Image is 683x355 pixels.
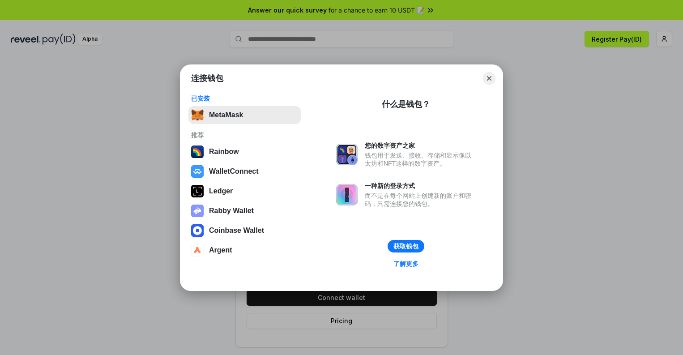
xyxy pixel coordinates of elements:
button: Close [483,72,495,85]
h1: 连接钱包 [191,73,223,84]
button: WalletConnect [188,163,301,180]
div: 您的数字资产之家 [365,141,476,150]
img: svg+xml,%3Csvg%20width%3D%2228%22%20height%3D%2228%22%20viewBox%3D%220%200%2028%2028%22%20fill%3D... [191,165,204,178]
img: svg+xml,%3Csvg%20xmlns%3D%22http%3A%2F%2Fwww.w3.org%2F2000%2Fsvg%22%20width%3D%2228%22%20height%3... [191,185,204,197]
button: Argent [188,241,301,259]
div: Rabby Wallet [209,207,254,215]
button: 获取钱包 [388,240,424,252]
div: Argent [209,246,232,254]
button: Coinbase Wallet [188,222,301,240]
img: svg+xml,%3Csvg%20xmlns%3D%22http%3A%2F%2Fwww.w3.org%2F2000%2Fsvg%22%20fill%3D%22none%22%20viewBox... [336,144,358,165]
img: svg+xml,%3Csvg%20fill%3D%22none%22%20height%3D%2233%22%20viewBox%3D%220%200%2035%2033%22%20width%... [191,109,204,121]
div: Coinbase Wallet [209,227,264,235]
img: svg+xml,%3Csvg%20xmlns%3D%22http%3A%2F%2Fwww.w3.org%2F2000%2Fsvg%22%20fill%3D%22none%22%20viewBox... [191,205,204,217]
div: 推荐 [191,131,298,139]
div: 什么是钱包？ [382,99,430,110]
div: MetaMask [209,111,243,119]
button: MetaMask [188,106,301,124]
div: 钱包用于发送、接收、存储和显示像以太坊和NFT这样的数字资产。 [365,151,476,167]
div: WalletConnect [209,167,259,175]
div: 获取钱包 [393,242,418,250]
div: Rainbow [209,148,239,156]
div: Ledger [209,187,233,195]
div: 了解更多 [393,260,418,268]
div: 而不是在每个网站上创建新的账户和密码，只需连接您的钱包。 [365,192,476,208]
button: Rainbow [188,143,301,161]
div: 一种新的登录方式 [365,182,476,190]
img: svg+xml,%3Csvg%20xmlns%3D%22http%3A%2F%2Fwww.w3.org%2F2000%2Fsvg%22%20fill%3D%22none%22%20viewBox... [336,184,358,205]
button: Ledger [188,182,301,200]
a: 了解更多 [388,258,424,269]
img: svg+xml,%3Csvg%20width%3D%22120%22%20height%3D%22120%22%20viewBox%3D%220%200%20120%20120%22%20fil... [191,145,204,158]
img: svg+xml,%3Csvg%20width%3D%2228%22%20height%3D%2228%22%20viewBox%3D%220%200%2028%2028%22%20fill%3D... [191,224,204,237]
img: svg+xml,%3Csvg%20width%3D%2228%22%20height%3D%2228%22%20viewBox%3D%220%200%2028%2028%22%20fill%3D... [191,244,204,257]
button: Rabby Wallet [188,202,301,220]
div: 已安装 [191,94,298,103]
